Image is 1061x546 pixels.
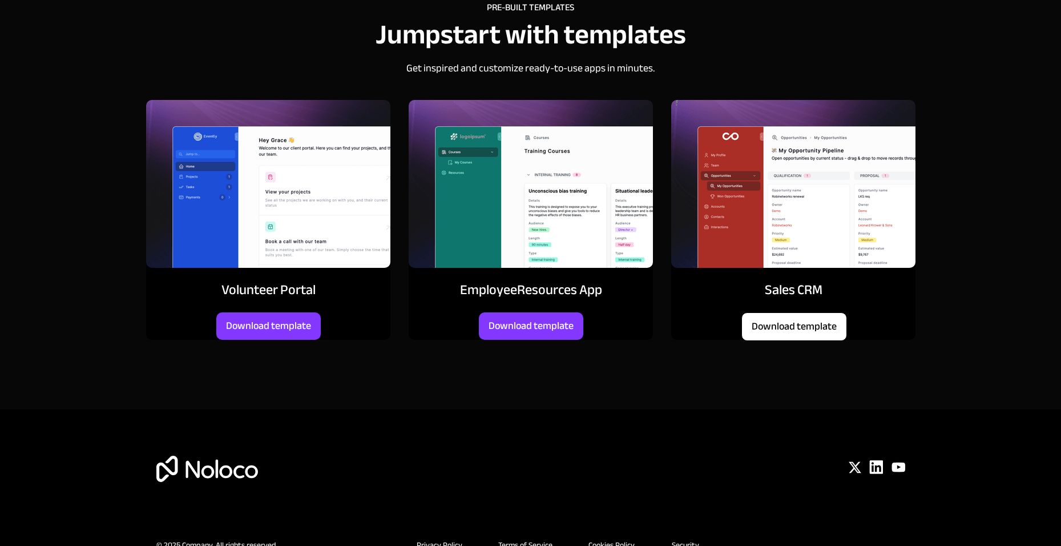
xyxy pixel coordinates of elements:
[479,312,583,340] a: Download template
[765,277,822,303] span: Sales CRM
[460,277,517,303] span: Employee
[742,320,846,333] span: Download template
[741,312,847,341] a: Download template
[406,59,655,78] span: Get inspired and customize ready-to-use apps in minutes.
[216,320,321,332] span: Download template
[517,277,602,303] span: Resources App
[376,9,686,61] span: Jumpstart with templates
[221,277,316,303] span: Volunteer Portal
[216,312,321,340] a: Download template
[479,320,583,332] span: Download template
